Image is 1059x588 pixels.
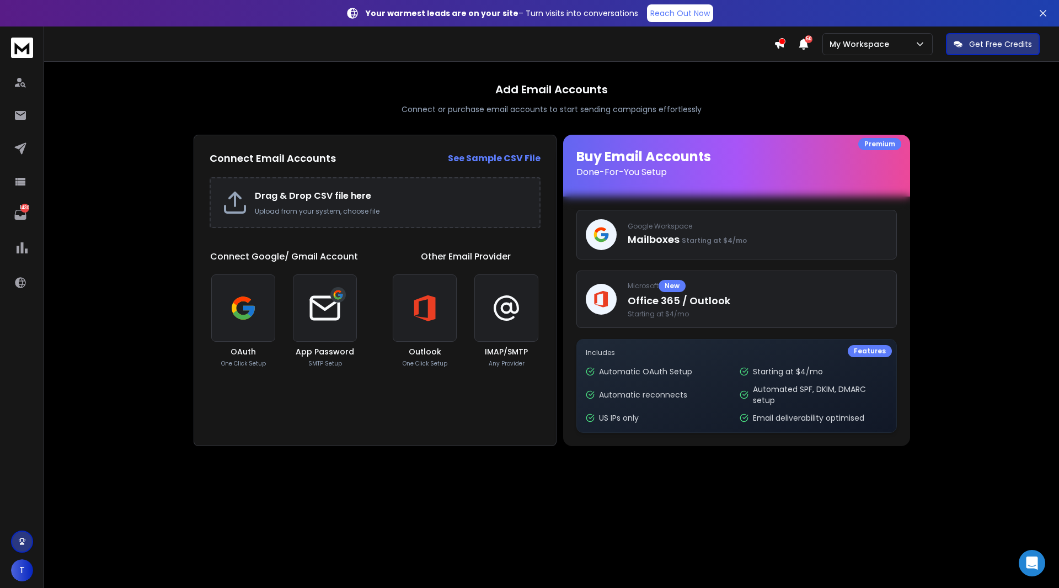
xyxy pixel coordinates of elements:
[308,359,342,368] p: SMTP Setup
[848,345,892,357] div: Features
[221,359,266,368] p: One Click Setup
[20,204,29,213] p: 1430
[969,39,1032,50] p: Get Free Credits
[576,148,897,179] h1: Buy Email Accounts
[448,152,541,165] a: See Sample CSV File
[586,348,887,357] p: Includes
[753,412,864,423] p: Email deliverability optimised
[946,33,1040,55] button: Get Free Credits
[421,250,511,263] h1: Other Email Provider
[628,293,887,309] p: Office 365 / Outlook
[599,412,639,423] p: US IPs only
[231,346,256,357] h3: OAuth
[682,236,747,245] span: Starting at $4/mo
[255,207,528,216] p: Upload from your system, choose file
[11,38,33,58] img: logo
[489,359,525,368] p: Any Provider
[576,166,897,179] p: Done-For-You Setup
[1019,550,1045,576] div: Open Intercom Messenger
[628,222,887,231] p: Google Workspace
[858,138,901,150] div: Premium
[210,250,358,263] h1: Connect Google/ Gmail Account
[255,189,528,203] h2: Drag & Drop CSV file here
[409,346,441,357] h3: Outlook
[210,151,336,166] h2: Connect Email Accounts
[753,366,823,377] p: Starting at $4/mo
[11,559,33,581] button: T
[599,389,687,400] p: Automatic reconnects
[659,280,686,292] div: New
[753,384,887,406] p: Automated SPF, DKIM, DMARC setup
[650,8,710,19] p: Reach Out Now
[366,8,638,19] p: – Turn visits into conversations
[296,346,354,357] h3: App Password
[448,152,541,165] strong: See Sample CSV File
[366,8,518,19] strong: Your warmest leads are on your site
[628,310,887,319] span: Starting at $4/mo
[403,359,447,368] p: One Click Setup
[495,82,608,97] h1: Add Email Accounts
[805,35,812,43] span: 50
[485,346,528,357] h3: IMAP/SMTP
[647,4,713,22] a: Reach Out Now
[599,366,692,377] p: Automatic OAuth Setup
[402,104,702,115] p: Connect or purchase email accounts to start sending campaigns effortlessly
[628,280,887,292] p: Microsoft
[9,204,31,226] a: 1430
[628,232,887,247] p: Mailboxes
[830,39,894,50] p: My Workspace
